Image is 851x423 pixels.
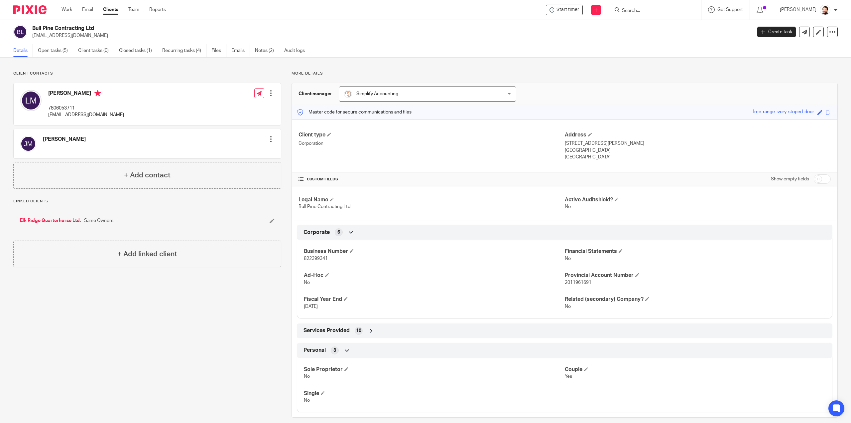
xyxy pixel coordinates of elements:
[565,280,591,285] span: 2011961691
[337,229,340,236] span: 6
[304,280,310,285] span: No
[13,44,33,57] a: Details
[48,111,124,118] p: [EMAIL_ADDRESS][DOMAIN_NAME]
[13,5,47,14] img: Pixie
[78,44,114,57] a: Client tasks (0)
[565,256,571,261] span: No
[344,90,352,98] img: Screenshot%202023-11-29%20141159.png
[48,105,124,111] p: 7806053711
[820,5,830,15] img: Jayde%20Headshot.jpg
[304,229,330,236] span: Corporate
[13,199,281,204] p: Linked clients
[32,25,604,32] h2: Bull Pine Contracting Ltd
[565,196,831,203] h4: Active Auditshield?
[304,248,564,255] h4: Business Number
[299,196,564,203] h4: Legal Name
[304,272,564,279] h4: Ad-Hoc
[94,90,101,97] i: Primary
[565,272,825,279] h4: Provincial Account Number
[304,398,310,403] span: No
[119,44,157,57] a: Closed tasks (1)
[304,390,564,397] h4: Single
[61,6,72,13] a: Work
[304,304,318,309] span: [DATE]
[20,217,81,224] a: Elk Ridge Quarterhorse Ltd.
[304,256,328,261] span: 822399341
[117,249,177,259] h4: + Add linked client
[299,131,564,138] h4: Client type
[304,296,564,303] h4: Fiscal Year End
[565,366,825,373] h4: Couple
[48,90,124,98] h4: [PERSON_NAME]
[356,92,398,96] span: Simplify Accounting
[43,136,86,143] h4: [PERSON_NAME]
[565,304,571,309] span: No
[565,140,831,147] p: [STREET_ADDRESS][PERSON_NAME]
[565,248,825,255] h4: Financial Statements
[565,296,825,303] h4: Related (secondary) Company?
[556,6,579,13] span: Start timer
[292,71,838,76] p: More details
[780,6,816,13] p: [PERSON_NAME]
[124,170,171,180] h4: + Add contact
[304,366,564,373] h4: Sole Proprietor
[565,374,572,379] span: Yes
[565,204,571,209] span: No
[299,140,564,147] p: Corporation
[356,327,361,334] span: 10
[284,44,310,57] a: Audit logs
[299,91,332,97] h3: Client manager
[20,136,36,152] img: svg%3E
[565,147,831,154] p: [GEOGRAPHIC_DATA]
[304,327,350,334] span: Services Provided
[333,347,336,354] span: 3
[84,217,113,224] span: Same Owners
[621,8,681,14] input: Search
[757,27,796,37] a: Create task
[546,5,583,15] div: Bull Pine Contracting Ltd
[38,44,73,57] a: Open tasks (5)
[304,347,326,354] span: Personal
[13,25,27,39] img: svg%3E
[103,6,118,13] a: Clients
[771,176,809,182] label: Show empty fields
[304,374,310,379] span: No
[128,6,139,13] a: Team
[149,6,166,13] a: Reports
[753,108,814,116] div: free-range-ivory-striped-door
[565,154,831,160] p: [GEOGRAPHIC_DATA]
[82,6,93,13] a: Email
[32,32,747,39] p: [EMAIL_ADDRESS][DOMAIN_NAME]
[565,131,831,138] h4: Address
[231,44,250,57] a: Emails
[299,204,350,209] span: Bull Pine Contracting Ltd
[299,177,564,182] h4: CUSTOM FIELDS
[13,71,281,76] p: Client contacts
[211,44,226,57] a: Files
[297,109,412,115] p: Master code for secure communications and files
[717,7,743,12] span: Get Support
[162,44,206,57] a: Recurring tasks (4)
[20,90,42,111] img: svg%3E
[255,44,279,57] a: Notes (2)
